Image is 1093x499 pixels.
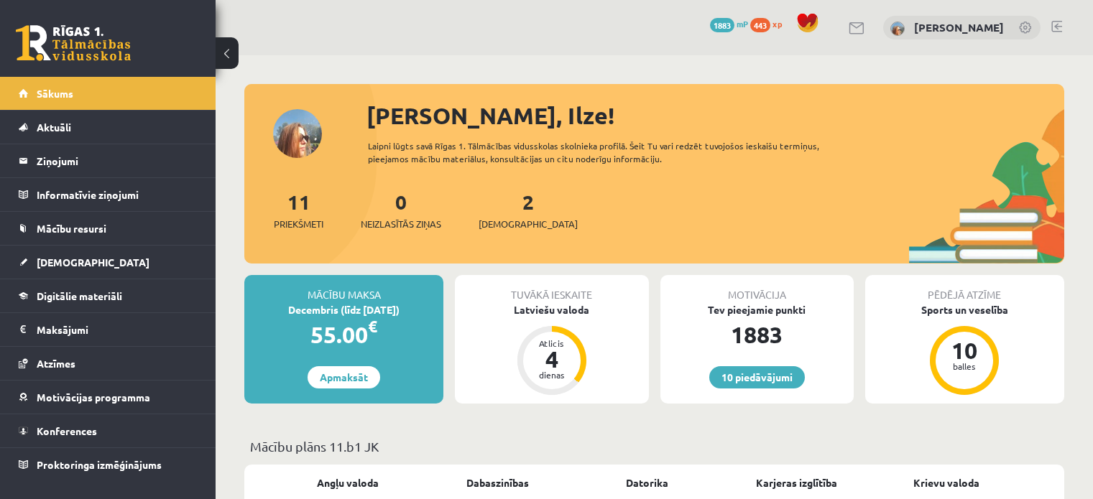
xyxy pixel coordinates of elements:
a: Informatīvie ziņojumi [19,178,198,211]
a: Sākums [19,77,198,110]
a: 443 xp [750,18,789,29]
div: 55.00 [244,317,443,352]
a: 11Priekšmeti [274,189,323,231]
span: Digitālie materiāli [37,289,122,302]
a: Sports un veselība 10 balles [865,302,1064,397]
a: Atzīmes [19,347,198,380]
a: 2[DEMOGRAPHIC_DATA] [479,189,578,231]
span: Atzīmes [37,357,75,370]
a: Rīgas 1. Tālmācības vidusskola [16,25,131,61]
div: balles [943,362,986,370]
div: Decembris (līdz [DATE]) [244,302,443,317]
a: [PERSON_NAME] [914,20,1004,34]
span: Proktoringa izmēģinājums [37,458,162,471]
div: Latviešu valoda [455,302,648,317]
span: Sākums [37,87,73,100]
a: 0Neizlasītās ziņas [361,189,441,231]
a: [DEMOGRAPHIC_DATA] [19,246,198,279]
a: 10 piedāvājumi [709,366,805,388]
a: Latviešu valoda Atlicis 4 dienas [455,302,648,397]
span: mP [737,18,748,29]
p: Mācību plāns 11.b1 JK [250,437,1059,456]
span: 443 [750,18,770,32]
a: 1883 mP [710,18,748,29]
span: Motivācijas programma [37,391,150,404]
span: xp [773,18,782,29]
legend: Ziņojumi [37,144,198,177]
a: Motivācijas programma [19,381,198,414]
span: Priekšmeti [274,217,323,231]
div: 1883 [660,317,854,352]
div: Motivācija [660,275,854,302]
a: Digitālie materiāli [19,279,198,312]
a: Proktoringa izmēģinājums [19,448,198,481]
img: Ilze Behmane-Bergmane [890,22,905,36]
div: Pēdējā atzīme [865,275,1064,302]
a: Angļu valoda [317,475,379,490]
a: Dabaszinības [466,475,529,490]
a: Krievu valoda [913,475,979,490]
div: Atlicis [530,339,573,348]
div: 10 [943,339,986,362]
div: Mācību maksa [244,275,443,302]
legend: Maksājumi [37,313,198,346]
span: € [368,316,377,337]
span: [DEMOGRAPHIC_DATA] [37,256,149,269]
a: Mācību resursi [19,212,198,245]
span: 1883 [710,18,734,32]
div: Tuvākā ieskaite [455,275,648,302]
span: Konferences [37,424,97,437]
a: Konferences [19,414,198,447]
div: [PERSON_NAME], Ilze! [366,98,1064,133]
div: dienas [530,370,573,379]
div: Sports un veselība [865,302,1064,317]
a: Datorika [626,475,668,490]
div: Laipni lūgts savā Rīgas 1. Tālmācības vidusskolas skolnieka profilā. Šeit Tu vari redzēt tuvojošo... [368,139,860,165]
span: Aktuāli [37,121,71,134]
a: Aktuāli [19,111,198,144]
div: Tev pieejamie punkti [660,302,854,317]
span: Neizlasītās ziņas [361,217,441,231]
span: Mācību resursi [37,222,106,235]
legend: Informatīvie ziņojumi [37,178,198,211]
div: 4 [530,348,573,370]
a: Karjeras izglītība [756,475,837,490]
a: Maksājumi [19,313,198,346]
a: Ziņojumi [19,144,198,177]
span: [DEMOGRAPHIC_DATA] [479,217,578,231]
a: Apmaksāt [308,366,380,388]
